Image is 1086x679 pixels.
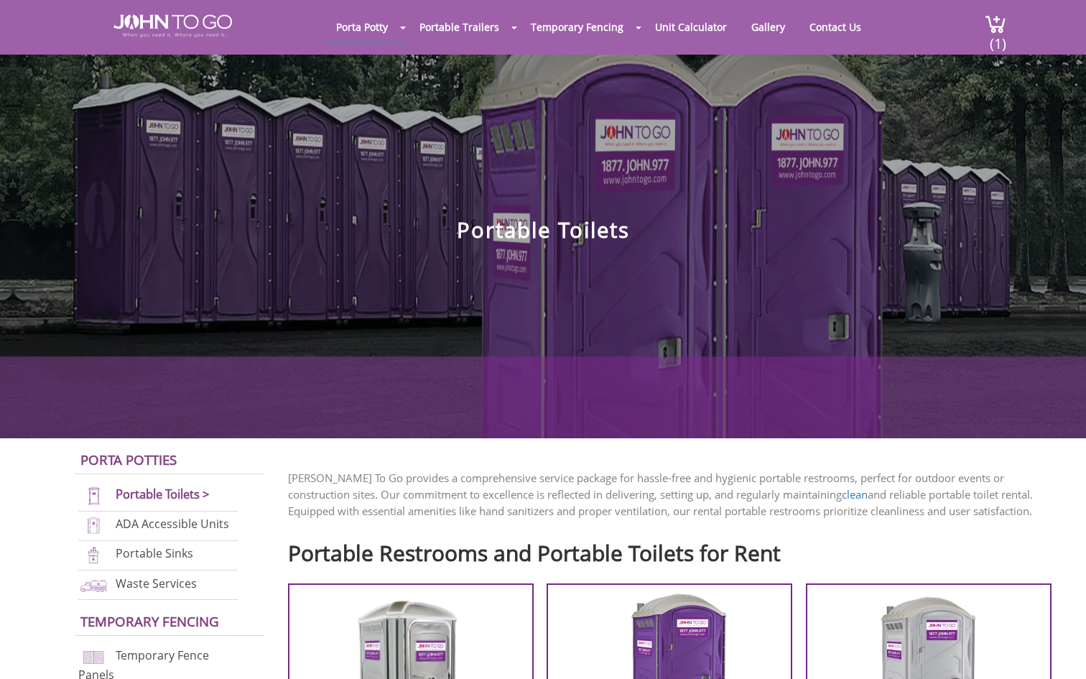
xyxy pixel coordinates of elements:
a: Gallery [741,13,796,41]
img: cart a [985,14,1006,34]
img: ADA-units-new.png [78,516,109,535]
a: Porta Potties [80,451,177,468]
a: Temporary Fencing [80,612,219,630]
img: portable-sinks-new.png [78,545,109,565]
a: Portable Toilets > [116,486,210,502]
img: chan-link-fencing-new.png [78,647,109,667]
a: Portable Sinks [116,546,193,562]
img: JOHN to go [113,14,232,37]
a: Portable Trailers [409,13,510,41]
a: Temporary Fencing [520,13,634,41]
a: Unit Calculator [644,13,738,41]
p: [PERSON_NAME] To Go provides a comprehensive service package for hassle-free and hygienic portabl... [288,470,1065,519]
img: waste-services-new.png [78,576,109,595]
span: (1) [989,22,1006,53]
img: portable-toilets-new.png [78,486,109,506]
a: ADA Accessible Units [116,516,229,532]
h2: Portable Restrooms and Portable Toilets for Rent [288,534,1065,565]
a: Waste Services [116,576,197,591]
a: Porta Potty [325,13,399,41]
a: Contact Us [799,13,872,41]
a: clean [842,487,868,502]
